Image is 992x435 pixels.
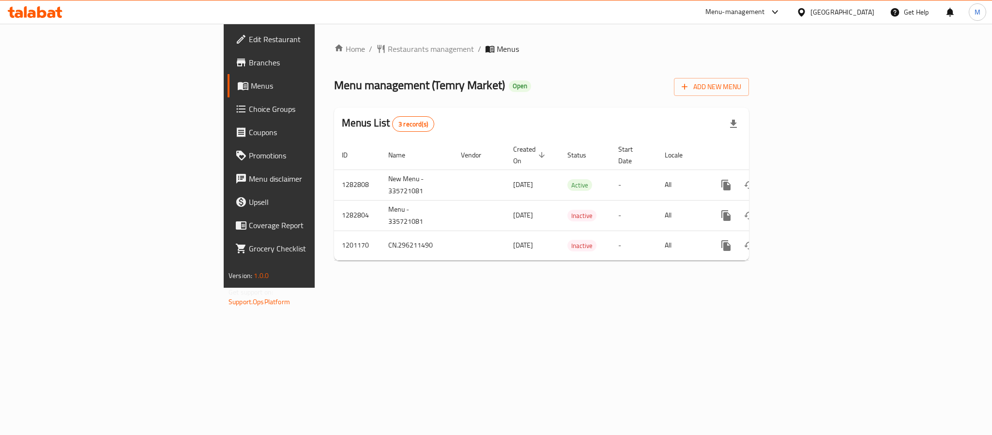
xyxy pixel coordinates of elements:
span: [DATE] [513,209,533,221]
td: All [657,231,707,260]
span: M [975,7,980,17]
span: Menus [497,43,519,55]
div: Menu-management [705,6,765,18]
a: Grocery Checklist [228,237,389,260]
a: Support.OpsPlatform [229,295,290,308]
span: Choice Groups [249,103,382,115]
button: Change Status [738,173,761,197]
button: more [715,204,738,227]
span: 1.0.0 [254,269,269,282]
button: more [715,173,738,197]
td: Menu - 335721081 [381,200,453,231]
span: Created On [513,143,548,167]
td: All [657,170,707,200]
span: Restaurants management [388,43,474,55]
td: - [610,170,657,200]
span: Inactive [567,240,596,251]
a: Edit Restaurant [228,28,389,51]
a: Promotions [228,144,389,167]
span: [DATE] [513,178,533,191]
span: Status [567,149,599,161]
span: [DATE] [513,239,533,251]
div: Total records count [392,116,434,132]
h2: Menus List [342,116,434,132]
td: - [610,231,657,260]
span: Locale [665,149,695,161]
a: Coverage Report [228,214,389,237]
td: - [610,200,657,231]
a: Coupons [228,121,389,144]
td: All [657,200,707,231]
span: ID [342,149,360,161]
span: Vendor [461,149,494,161]
span: Upsell [249,196,382,208]
table: enhanced table [334,140,815,261]
a: Choice Groups [228,97,389,121]
span: Get support on: [229,286,273,298]
th: Actions [707,140,815,170]
span: Version: [229,269,252,282]
button: Change Status [738,204,761,227]
a: Menu disclaimer [228,167,389,190]
a: Branches [228,51,389,74]
span: Coupons [249,126,382,138]
span: Inactive [567,210,596,221]
span: Edit Restaurant [249,33,382,45]
span: Branches [249,57,382,68]
nav: breadcrumb [334,43,749,55]
a: Upsell [228,190,389,214]
span: Start Date [618,143,645,167]
div: Open [509,80,531,92]
span: Menu disclaimer [249,173,382,185]
td: New Menu - 335721081 [381,170,453,200]
td: CN.296211490 [381,231,453,260]
span: Menus [251,80,382,92]
span: Menu management ( Temry Market ) [334,74,505,96]
span: Open [509,82,531,90]
li: / [478,43,481,55]
span: Active [567,180,592,191]
div: Active [567,179,592,191]
div: Export file [722,112,745,136]
span: Coverage Report [249,219,382,231]
a: Restaurants management [376,43,474,55]
a: Menus [228,74,389,97]
span: 3 record(s) [393,120,434,129]
span: Grocery Checklist [249,243,382,254]
span: Add New Menu [682,81,741,93]
div: [GEOGRAPHIC_DATA] [810,7,874,17]
span: Name [388,149,418,161]
button: Change Status [738,234,761,257]
button: more [715,234,738,257]
button: Add New Menu [674,78,749,96]
span: Promotions [249,150,382,161]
